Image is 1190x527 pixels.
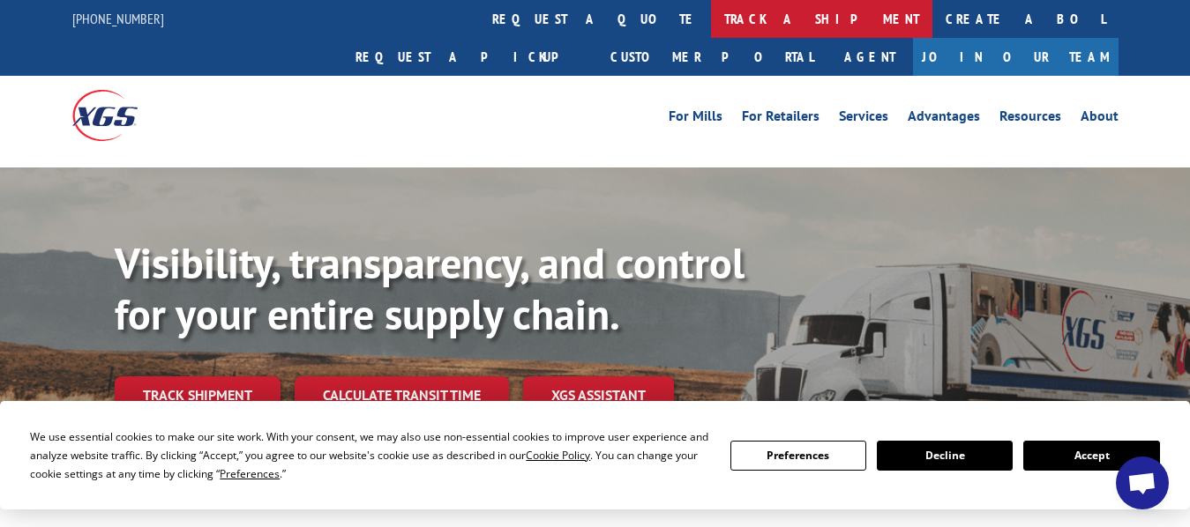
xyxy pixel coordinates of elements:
[877,441,1013,471] button: Decline
[30,427,708,483] div: We use essential cookies to make our site work. With your consent, we may also use non-essential ...
[597,38,827,76] a: Customer Portal
[1116,456,1169,509] div: Open chat
[220,466,280,481] span: Preferences
[742,109,820,129] a: For Retailers
[1023,441,1159,471] button: Accept
[999,109,1061,129] a: Resources
[839,109,888,129] a: Services
[115,376,281,413] a: Track shipment
[72,10,164,27] a: [PHONE_NUMBER]
[295,376,509,414] a: Calculate transit time
[827,38,913,76] a: Agent
[1081,109,1119,129] a: About
[669,109,722,129] a: For Mills
[730,441,866,471] button: Preferences
[115,235,745,341] b: Visibility, transparency, and control for your entire supply chain.
[908,109,980,129] a: Advantages
[342,38,597,76] a: Request a pickup
[523,376,674,414] a: XGS ASSISTANT
[526,448,590,463] span: Cookie Policy
[913,38,1119,76] a: Join Our Team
